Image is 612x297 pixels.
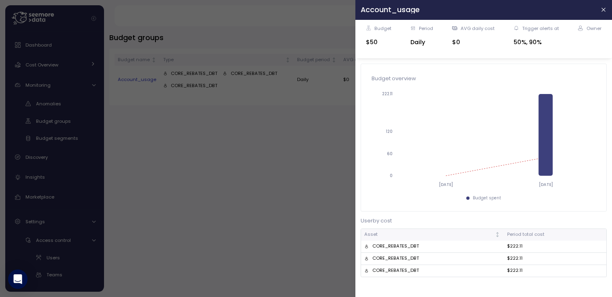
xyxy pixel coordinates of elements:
[504,241,606,253] td: $222.11
[382,92,393,97] tspan: 222.11
[514,38,559,47] div: 50%, 90%
[586,25,601,32] div: Owner
[364,255,500,262] div: CORE_REBATES_DBT
[361,217,607,225] p: User by cost
[507,231,603,238] div: Period total cost
[364,243,500,250] div: CORE_REBATES_DBT
[364,231,493,238] div: Asset
[386,129,393,134] tspan: 120
[539,182,553,187] tspan: [DATE]
[452,38,495,47] div: $0
[387,151,393,156] tspan: 60
[390,173,393,178] tspan: 0
[361,6,594,13] h2: Account_usage
[439,182,453,187] tspan: [DATE]
[364,267,500,274] div: CORE_REBATES_DBT
[461,25,495,32] div: AVG daily cost
[473,195,501,201] div: Budget spent
[374,25,391,32] div: Budget
[522,25,559,32] div: Trigger alerts at
[8,269,28,289] div: Open Intercom Messenger
[504,265,606,277] td: $222.11
[366,38,391,47] div: $50
[372,75,416,83] p: Budget overview
[361,229,504,241] th: AssetNot sorted
[495,232,501,237] div: Not sorted
[410,38,433,47] div: Daily
[504,253,606,265] td: $222.11
[419,25,433,32] div: Period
